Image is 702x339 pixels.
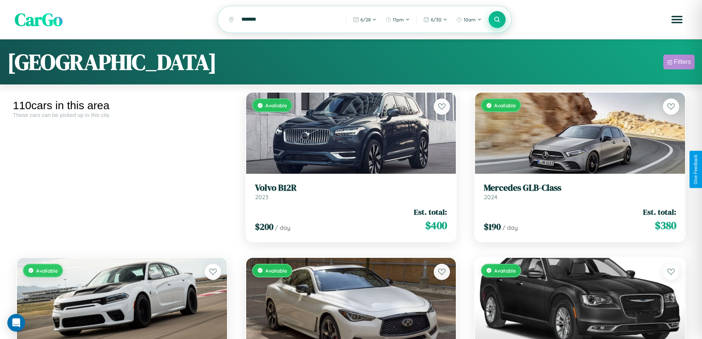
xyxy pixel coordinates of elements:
[349,14,380,25] button: 6/28
[382,14,413,25] button: 11pm
[693,155,698,184] div: Give Feedback
[265,102,287,108] span: Available
[484,183,676,193] h3: Mercedes GLB-Class
[36,267,58,274] span: Available
[414,207,447,217] span: Est. total:
[674,58,691,66] div: Filters
[484,221,501,233] span: $ 190
[15,7,63,32] span: CarGo
[663,55,695,69] button: Filters
[265,267,287,274] span: Available
[255,221,273,233] span: $ 200
[484,183,676,201] a: Mercedes GLB-Class2024
[275,224,290,231] span: / day
[502,224,518,231] span: / day
[255,183,447,193] h3: Volvo B12R
[464,17,476,23] span: 10am
[431,17,441,23] span: 6 / 30
[667,9,687,30] button: Open menu
[425,218,447,233] span: $ 400
[7,47,217,77] h1: [GEOGRAPHIC_DATA]
[360,17,371,23] span: 6 / 28
[494,102,516,108] span: Available
[255,183,447,201] a: Volvo B12R2023
[494,267,516,274] span: Available
[13,112,231,118] div: These cars can be picked up in this city.
[7,314,25,332] div: Open Intercom Messenger
[643,207,676,217] span: Est. total:
[655,218,676,233] span: $ 380
[255,193,268,201] span: 2023
[393,17,404,23] span: 11pm
[484,193,497,201] span: 2024
[420,14,451,25] button: 6/30
[13,99,231,112] div: 110 cars in this area
[453,14,485,25] button: 10am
